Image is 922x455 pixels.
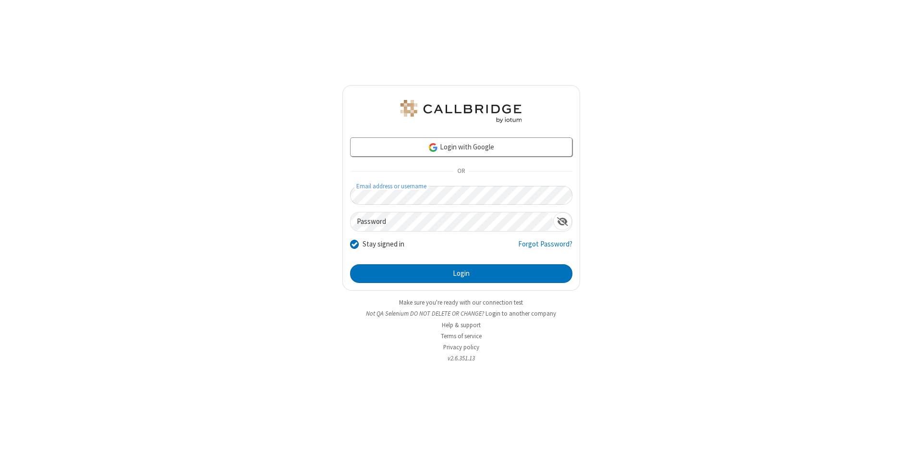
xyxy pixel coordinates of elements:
img: google-icon.png [428,142,438,153]
a: Login with Google [350,137,572,157]
a: Make sure you're ready with our connection test [399,298,523,307]
span: OR [453,165,469,178]
input: Email address or username [350,186,572,205]
li: v2.6.351.13 [342,354,580,363]
a: Forgot Password? [518,239,572,257]
li: Not QA Selenium DO NOT DELETE OR CHANGE? [342,309,580,318]
a: Help & support [442,321,481,329]
button: Login to another company [485,309,556,318]
input: Password [351,212,553,231]
img: QA Selenium DO NOT DELETE OR CHANGE [399,100,523,123]
a: Terms of service [441,332,482,340]
iframe: Chat [898,430,915,448]
div: Show password [553,212,572,230]
a: Privacy policy [443,343,479,351]
label: Stay signed in [363,239,404,250]
button: Login [350,264,572,283]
